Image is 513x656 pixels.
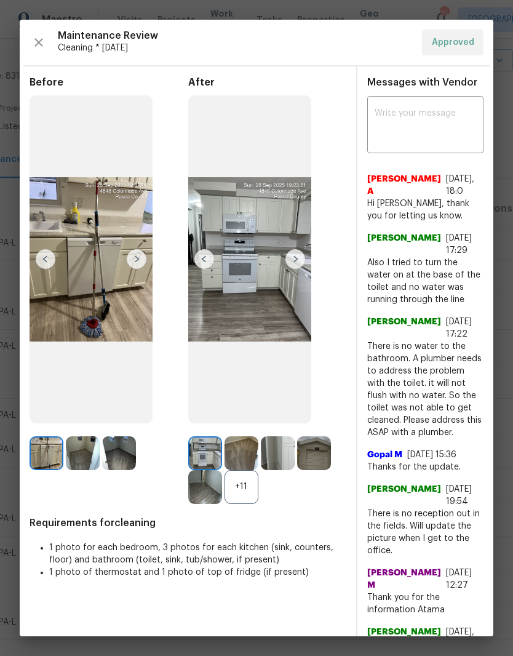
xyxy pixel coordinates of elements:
span: [PERSON_NAME] [367,316,441,340]
li: 1 photo for each bedroom, 3 photos for each kitchen (sink, counters, floor) and bathroom (toilet,... [49,542,346,566]
span: [DATE] 17:22 [446,318,472,338]
span: [PERSON_NAME] [367,626,441,650]
img: right-chevron-button-url [127,249,146,269]
span: [DATE], 20:8 [446,628,474,649]
img: left-chevron-button-url [36,249,55,269]
span: Thanks for the update. [367,461,483,473]
span: [DATE] 12:27 [446,569,472,590]
img: right-chevron-button-url [285,249,305,269]
span: Before [30,76,188,89]
span: [DATE] 15:36 [407,450,456,459]
span: There is no water to the bathroom. A plumber needs to address the problem with the toilet. it wil... [367,340,483,439]
img: left-chevron-button-url [194,249,214,269]
span: Cleaning * [DATE] [58,42,412,54]
span: There is no reception out in the fields. Will update the picture when I get to the office. [367,508,483,557]
span: [DATE] 17:29 [446,234,472,255]
span: Requirements for cleaning [30,517,346,529]
span: Maintenance Review [58,30,412,42]
span: Messages with Vendor [367,78,477,87]
span: [PERSON_NAME] [367,232,441,257]
span: Thank you for the information Atama [367,591,483,616]
span: [PERSON_NAME] M [367,567,441,591]
span: [DATE], 18:0 [446,175,474,196]
span: Hi [PERSON_NAME], thank you for letting us know. [367,198,483,222]
span: After [188,76,347,89]
span: Also I tried to turn the water on at the base of the toilet and no water was running through the ... [367,257,483,306]
span: [DATE] 19:54 [446,485,472,506]
span: [PERSON_NAME] [367,483,441,508]
span: Gopal M [367,449,402,461]
li: 1 photo of thermostat and 1 photo of top of fridge (if present) [49,566,346,578]
span: [PERSON_NAME] A [367,173,441,198]
div: +11 [225,470,258,504]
